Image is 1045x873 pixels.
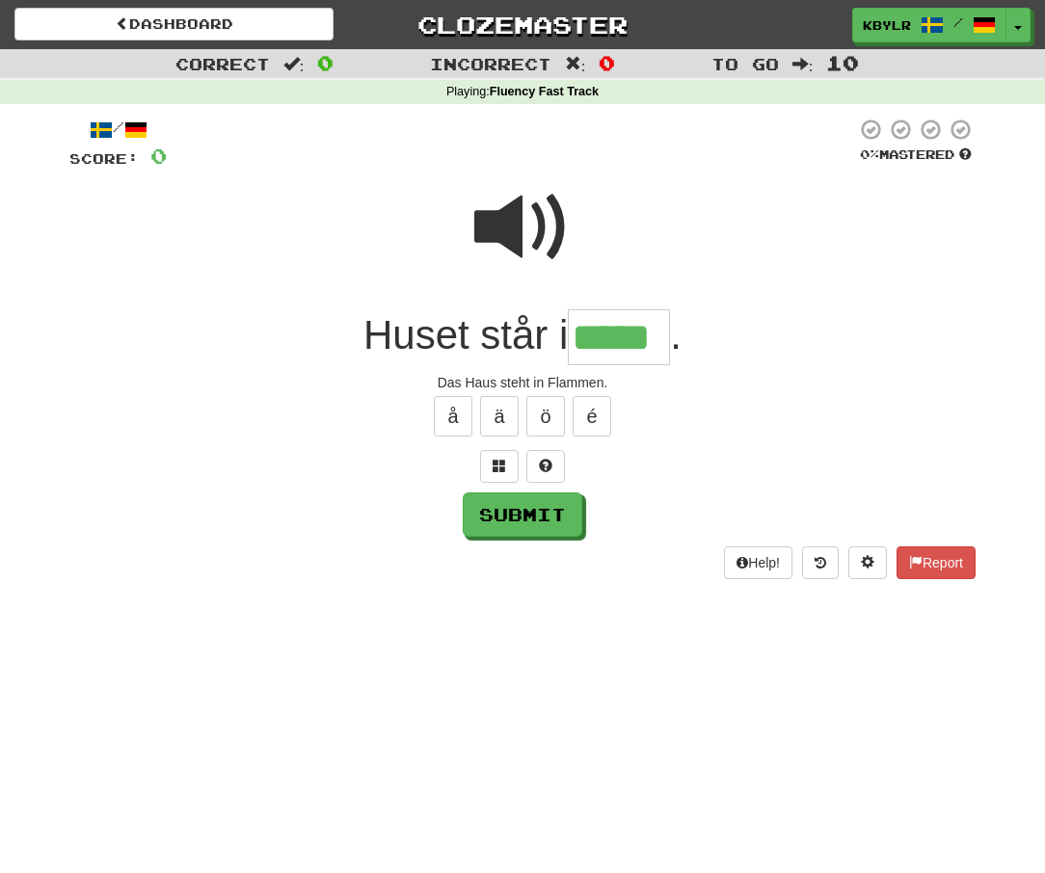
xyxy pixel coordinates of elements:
span: 0 [599,51,615,74]
button: ö [526,396,565,436]
div: / [69,118,167,142]
button: Submit [463,492,582,537]
span: : [283,56,305,72]
button: Single letter hint - you only get 1 per sentence and score half the points! alt+h [526,450,565,483]
strong: Fluency Fast Track [490,85,599,98]
span: Correct [175,54,270,73]
button: ä [480,396,519,436]
span: : [792,56,814,72]
span: Huset står i [363,312,568,357]
a: Clozemaster [362,8,682,41]
span: Score: [69,150,139,167]
span: . [670,312,682,357]
div: Mastered [856,146,976,164]
button: å [434,396,472,436]
span: Incorrect [430,54,551,73]
button: Round history (alt+y) [802,546,839,579]
span: / [953,15,963,29]
span: 10 [826,51,859,74]
button: é [573,396,611,436]
button: Help! [724,546,792,579]
span: kbylr [863,16,911,34]
a: kbylr / [852,8,1006,42]
span: 0 [150,144,167,168]
span: To go [711,54,779,73]
button: Report [897,546,976,579]
div: Das Haus steht in Flammen. [69,373,976,392]
a: Dashboard [14,8,334,40]
span: 0 % [860,146,879,162]
button: Switch sentence to multiple choice alt+p [480,450,519,483]
span: 0 [317,51,334,74]
span: : [565,56,586,72]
